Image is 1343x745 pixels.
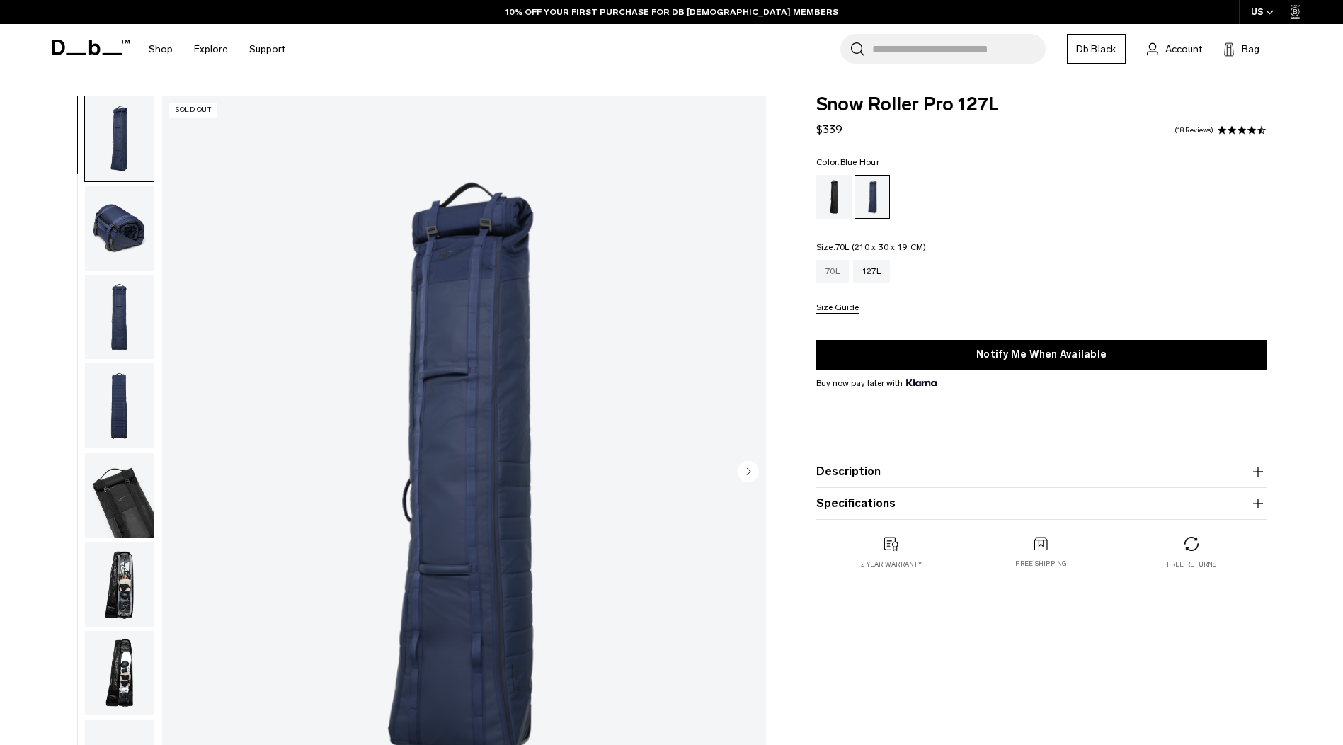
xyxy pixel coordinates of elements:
[85,542,154,627] img: Snow Roller Pro 127L Blue Hour
[1147,40,1202,57] a: Account
[738,460,759,484] button: Next slide
[816,175,852,219] a: Black Out
[84,630,154,717] button: Snow Roller Pro 127L Blue Hour
[138,24,296,74] nav: Main Navigation
[906,379,937,386] img: {"height" => 20, "alt" => "Klarna"}
[84,541,154,627] button: Snow Roller Pro 127L Blue Hour
[84,185,154,271] button: Snow Roller Pro 127L Blue Hour
[816,463,1267,480] button: Description
[816,303,859,314] button: Size Guide
[85,453,154,538] img: Snow Roller Pro 127L Blue Hour
[85,186,154,271] img: Snow Roller Pro 127L Blue Hour
[861,559,922,569] p: 2 year warranty
[840,157,879,167] span: Blue Hour
[85,363,154,448] img: Snow Roller Pro 127L Blue Hour
[1242,42,1259,57] span: Bag
[816,340,1267,370] button: Notify Me When Available
[169,103,217,118] p: Sold Out
[85,275,154,360] img: Snow Roller Pro 127L Blue Hour
[816,260,849,283] a: 70L
[1175,127,1213,134] a: 18 reviews
[84,363,154,449] button: Snow Roller Pro 127L Blue Hour
[816,243,927,251] legend: Size:
[816,123,842,136] span: $339
[149,24,173,74] a: Shop
[816,158,879,166] legend: Color:
[1015,559,1067,569] p: Free shipping
[505,6,838,18] a: 10% OFF YOUR FIRST PURCHASE FOR DB [DEMOGRAPHIC_DATA] MEMBERS
[1067,34,1126,64] a: Db Black
[249,24,285,74] a: Support
[1165,42,1202,57] span: Account
[855,175,890,219] a: Blue Hour
[835,242,927,252] span: 70L (210 x 30 x 19 CM)
[1223,40,1259,57] button: Bag
[85,96,154,181] img: Snow Roller Pro 127L Blue Hour
[84,274,154,360] button: Snow Roller Pro 127L Blue Hour
[816,96,1267,114] span: Snow Roller Pro 127L
[852,260,889,283] a: 127L
[816,377,937,389] span: Buy now pay later with
[84,452,154,538] button: Snow Roller Pro 127L Blue Hour
[194,24,228,74] a: Explore
[1166,559,1216,569] p: Free returns
[85,631,154,716] img: Snow Roller Pro 127L Blue Hour
[84,96,154,182] button: Snow Roller Pro 127L Blue Hour
[816,495,1267,512] button: Specifications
